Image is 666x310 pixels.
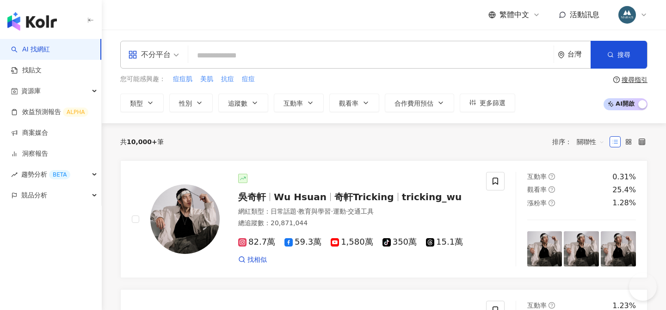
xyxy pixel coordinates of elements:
span: question-circle [549,200,555,206]
span: 15.1萬 [426,237,463,247]
span: 吳奇軒 [238,191,266,202]
img: post-image [564,231,599,266]
img: 358735463_652854033541749_1509380869568117342_n.jpg [618,6,636,24]
span: 59.3萬 [284,237,321,247]
span: 日常話題 [271,208,296,215]
iframe: Help Scout Beacon - Open [629,273,657,301]
span: 觀看率 [527,186,547,193]
div: 1.28% [612,198,636,208]
span: 關聯性 [577,134,604,149]
img: post-image [601,231,636,266]
div: 共 筆 [120,138,164,146]
span: 合作費用預估 [395,100,433,107]
span: 運動 [333,208,346,215]
span: · [331,208,333,215]
span: rise [11,171,18,178]
span: 找相似 [247,255,267,265]
div: BETA [49,170,70,179]
span: 82.7萬 [238,237,275,247]
span: appstore [128,50,137,59]
span: 10,000+ [127,138,157,146]
button: 性別 [169,94,213,112]
span: 痘痘肌 [173,75,192,84]
img: logo [7,12,57,31]
span: 互動率 [284,100,303,107]
span: 350萬 [382,237,417,247]
span: question-circle [549,186,555,193]
span: 更多篩選 [480,99,506,107]
span: 交通工具 [348,208,374,215]
button: 類型 [120,94,164,112]
img: post-image [527,231,562,266]
span: · [296,208,298,215]
button: 合作費用預估 [385,94,454,112]
a: 洞察報告 [11,149,48,158]
button: 更多篩選 [460,94,515,112]
span: 互動率 [527,302,547,309]
span: Wu Hsuan [274,191,327,202]
button: 觀看率 [329,94,379,112]
span: 觀看率 [339,100,358,107]
div: 搜尋指引 [622,76,647,83]
div: 排序： [552,134,610,149]
span: environment [558,51,565,58]
span: 資源庫 [21,81,41,101]
span: 活動訊息 [570,10,599,19]
div: 0.31% [612,172,636,182]
a: 找貼文 [11,66,42,75]
div: 總追蹤數 ： 20,871,044 [238,219,475,228]
div: 25.4% [612,185,636,195]
span: 抗痘 [221,75,234,84]
span: 性別 [179,100,192,107]
span: question-circle [549,173,555,180]
span: question-circle [549,302,555,309]
span: 奇軒Tricking [334,191,394,202]
a: 找相似 [238,255,267,265]
img: KOL Avatar [150,184,220,254]
button: 追蹤數 [218,94,268,112]
a: KOL Avatar吳奇軒Wu Hsuan奇軒Trickingtricking_wu網紅類型：日常話題·教育與學習·運動·交通工具總追蹤數：20,871,04482.7萬59.3萬1,580萬3... [120,160,647,278]
button: 美肌 [200,74,214,84]
span: 1,580萬 [331,237,373,247]
span: tricking_wu [402,191,462,202]
span: 繁體中文 [499,10,529,20]
button: 搜尋 [591,41,647,69]
div: 不分平台 [128,47,171,62]
a: searchAI 找網紅 [11,45,50,54]
span: 您可能感興趣： [120,75,166,84]
span: 趨勢分析 [21,164,70,185]
span: question-circle [613,76,620,83]
button: 抗痘 [221,74,234,84]
span: 類型 [130,100,143,107]
span: 互動率 [527,173,547,180]
a: 商案媒合 [11,128,48,138]
span: 競品分析 [21,185,47,206]
span: · [346,208,348,215]
button: 痘痘 [241,74,255,84]
div: 台灣 [567,51,591,58]
div: 網紅類型 ： [238,207,475,216]
span: 追蹤數 [228,100,247,107]
button: 互動率 [274,94,324,112]
span: 漲粉率 [527,199,547,207]
span: 教育與學習 [298,208,331,215]
button: 痘痘肌 [173,74,193,84]
span: 搜尋 [617,51,630,58]
a: 效益預測報告ALPHA [11,108,88,117]
span: 美肌 [200,75,213,84]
